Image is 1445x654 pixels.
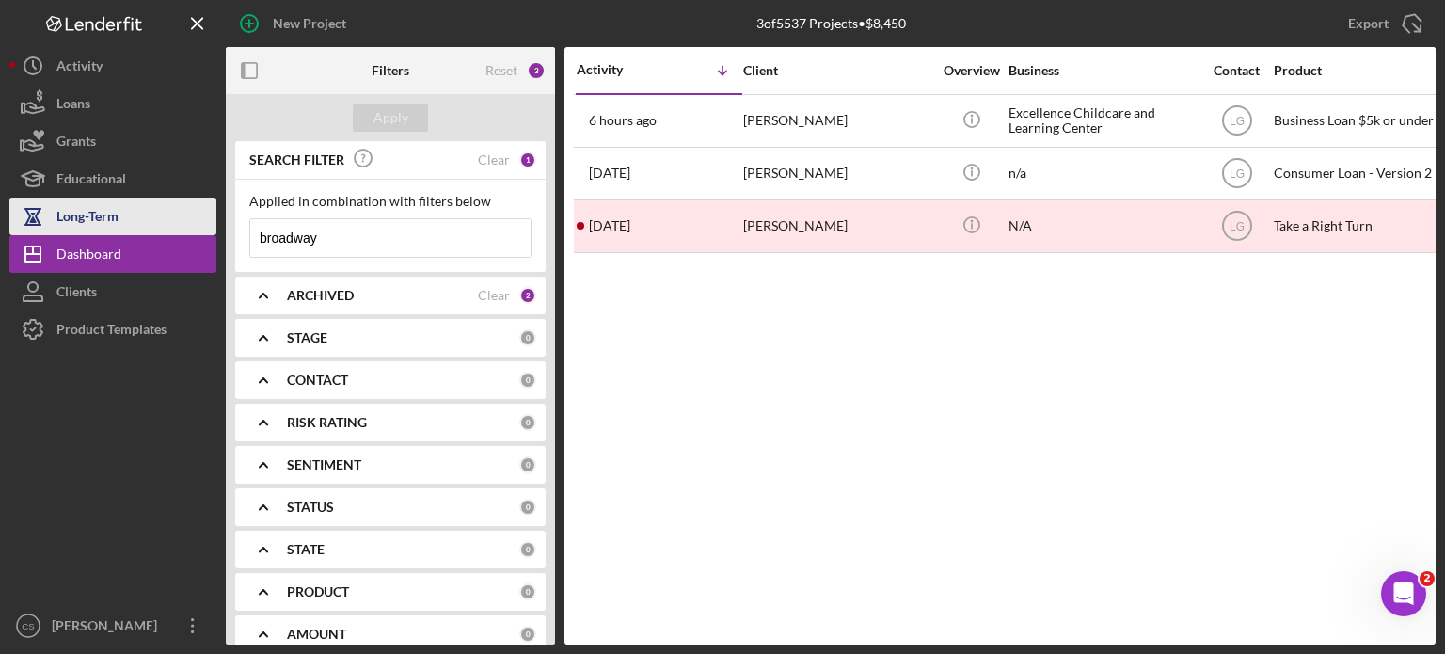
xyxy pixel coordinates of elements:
div: Grants [56,122,96,165]
div: Dashboard [56,235,121,278]
div: 3 of 5537 Projects • $8,450 [756,16,906,31]
text: LG [1229,115,1244,128]
div: Excellence Childcare and Learning Center [1008,96,1197,146]
div: 0 [519,414,536,431]
div: New Project [273,5,346,42]
div: 0 [519,541,536,558]
div: Overview [936,63,1007,78]
b: CONTACT [287,373,348,388]
div: N/A [1008,201,1197,251]
b: STATUS [287,500,334,515]
button: Educational [9,160,216,198]
div: 0 [519,499,536,516]
b: PRODUCT [287,584,349,599]
button: Loans [9,85,216,122]
time: 2025-08-11 19:32 [589,166,630,181]
text: LG [1229,167,1244,181]
div: Educational [56,160,126,202]
div: [PERSON_NAME] [743,96,931,146]
button: Grants [9,122,216,160]
div: 0 [519,372,536,389]
iframe: Intercom live chat [1381,571,1426,616]
text: LG [1229,220,1244,233]
div: Clear [478,288,510,303]
div: [PERSON_NAME] [743,149,931,199]
button: Dashboard [9,235,216,273]
button: Long-Term [9,198,216,235]
div: 3 [527,61,546,80]
div: Long-Term [56,198,119,240]
button: New Project [226,5,365,42]
text: CS [22,621,34,631]
div: Applied in combination with filters below [249,194,532,209]
b: RISK RATING [287,415,367,430]
b: ARCHIVED [287,288,354,303]
div: Product Templates [56,311,167,353]
div: Clear [478,152,510,167]
div: Contact [1201,63,1272,78]
button: CS[PERSON_NAME] [9,607,216,645]
div: n/a [1008,149,1197,199]
div: 1 [519,152,536,168]
b: AMOUNT [287,627,346,642]
time: 2025-01-30 23:14 [589,218,630,233]
div: 2 [519,287,536,304]
button: Export [1329,5,1436,42]
div: Client [743,63,931,78]
div: 0 [519,329,536,346]
div: Clients [56,273,97,315]
div: Activity [577,62,659,77]
div: Business [1008,63,1197,78]
span: 2 [1420,571,1435,586]
div: 0 [519,626,536,643]
button: Activity [9,47,216,85]
b: STAGE [287,330,327,345]
button: Clients [9,273,216,311]
button: Product Templates [9,311,216,348]
div: Reset [485,63,517,78]
div: [PERSON_NAME] [743,201,931,251]
b: SENTIMENT [287,457,361,472]
div: Apply [373,104,408,132]
b: STATE [287,542,325,557]
time: 2025-08-22 13:03 [589,113,657,128]
div: Export [1348,5,1389,42]
div: [PERSON_NAME] [47,607,169,649]
div: Loans [56,85,90,127]
div: 0 [519,583,536,600]
button: Apply [353,104,428,132]
div: 0 [519,456,536,473]
b: SEARCH FILTER [249,152,344,167]
b: Filters [372,63,409,78]
div: Activity [56,47,103,89]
